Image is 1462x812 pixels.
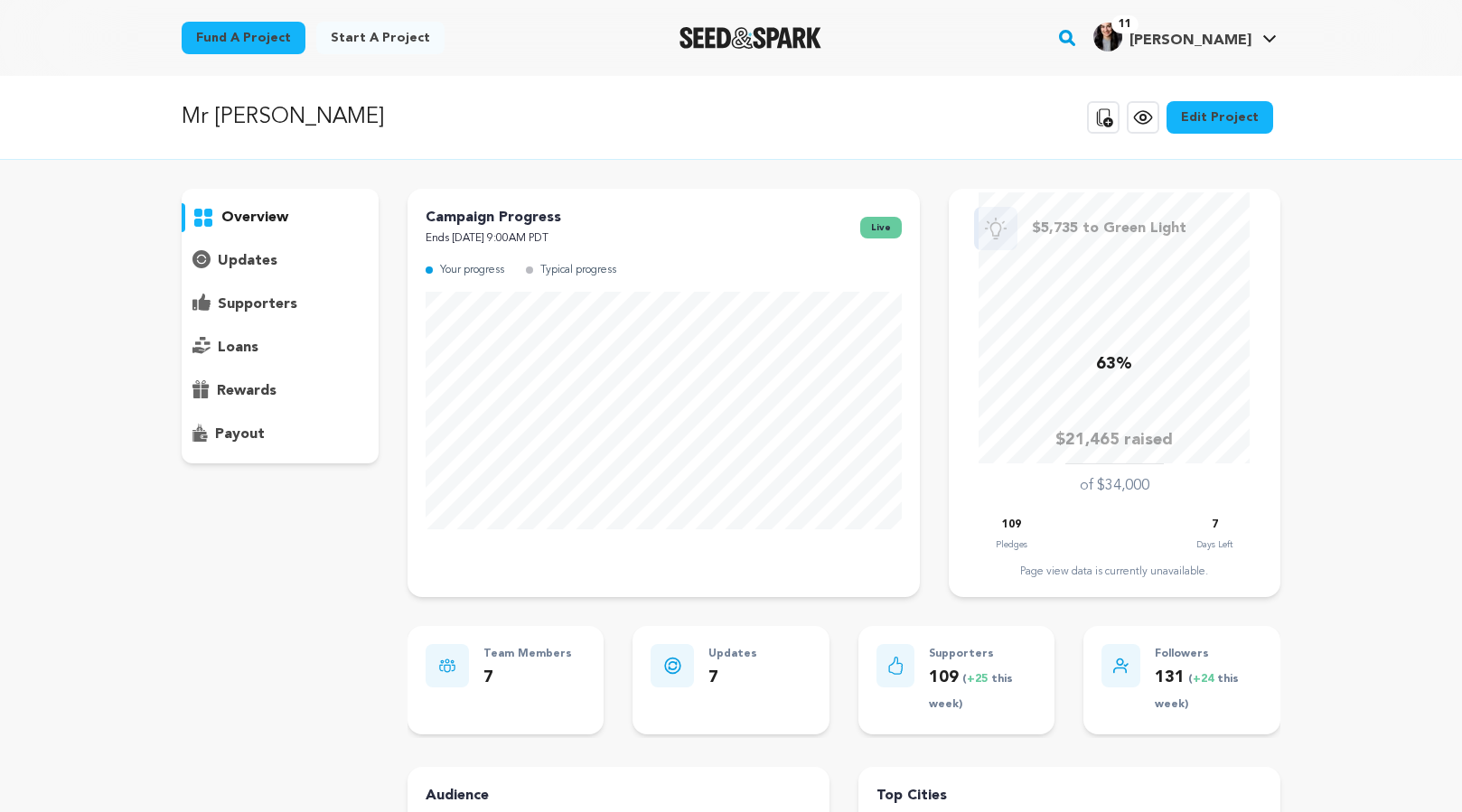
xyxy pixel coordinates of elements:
[1155,665,1262,717] p: 131
[1155,644,1262,665] p: Followers
[182,203,379,232] button: overview
[1093,23,1122,51] img: 923525ef5214e063.jpg
[483,665,572,691] p: 7
[708,665,757,691] p: 7
[483,644,572,665] p: Team Members
[967,565,1262,579] div: Page view data is currently unavailable.
[1155,674,1239,711] span: ( this week)
[1090,19,1280,57] span: Noyes B.'s Profile
[426,207,561,229] p: Campaign Progress
[426,785,811,807] h4: Audience
[1129,33,1251,48] span: [PERSON_NAME]
[215,424,265,445] p: payout
[708,644,757,665] p: Updates
[182,377,379,406] button: rewards
[1080,475,1149,497] p: of $34,000
[967,674,991,685] span: +25
[182,420,379,449] button: payout
[182,101,384,134] p: Mr [PERSON_NAME]
[540,260,616,281] p: Typical progress
[1196,536,1232,554] p: Days Left
[1111,15,1139,33] span: 11
[860,217,902,238] span: live
[929,644,1036,665] p: Supporters
[929,674,1013,711] span: ( this week)
[876,785,1262,807] h4: Top Cities
[1193,674,1217,685] span: +24
[426,229,561,249] p: Ends [DATE] 9:00AM PDT
[221,207,288,229] p: overview
[182,333,379,362] button: loans
[218,250,277,272] p: updates
[1096,351,1132,378] p: 63%
[1212,515,1218,536] p: 7
[182,247,379,275] button: updates
[1090,19,1280,51] a: Noyes B.'s Profile
[996,536,1027,554] p: Pledges
[182,290,379,319] button: supporters
[1167,101,1273,134] a: Edit Project
[217,380,276,402] p: rewards
[316,22,445,54] a: Start a project
[218,337,258,359] p: loans
[218,294,297,315] p: supporters
[182,22,305,54] a: Fund a project
[929,665,1036,717] p: 109
[1093,23,1251,51] div: Noyes B.'s Profile
[1002,515,1021,536] p: 109
[679,27,821,49] a: Seed&Spark Homepage
[440,260,504,281] p: Your progress
[679,27,821,49] img: Seed&Spark Logo Dark Mode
